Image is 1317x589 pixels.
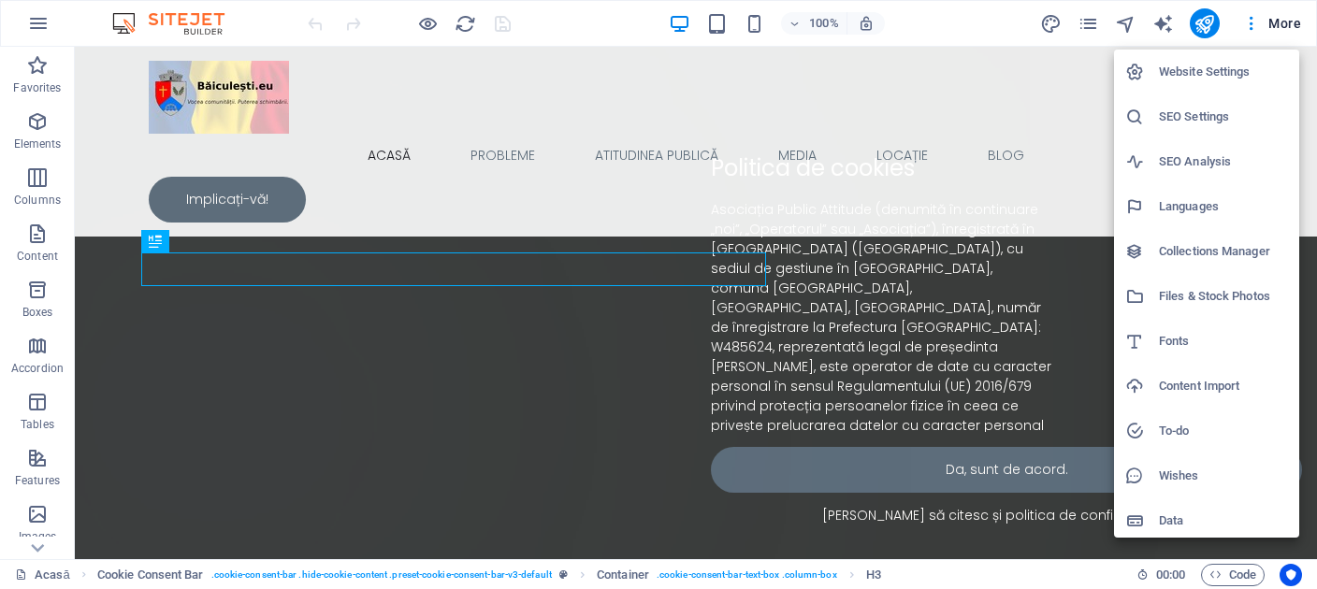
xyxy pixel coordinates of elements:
h6: SEO Analysis [1159,151,1288,173]
h6: Wishes [1159,465,1288,487]
h6: Languages [1159,195,1288,218]
h6: Website Settings [1159,61,1288,83]
h6: Collections Manager [1159,240,1288,263]
h6: Fonts [1159,330,1288,352]
h6: Content Import [1159,375,1288,397]
h6: To-do [1159,420,1288,442]
h6: Files & Stock Photos [1159,285,1288,308]
h6: SEO Settings [1159,106,1288,128]
h6: Data [1159,510,1288,532]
